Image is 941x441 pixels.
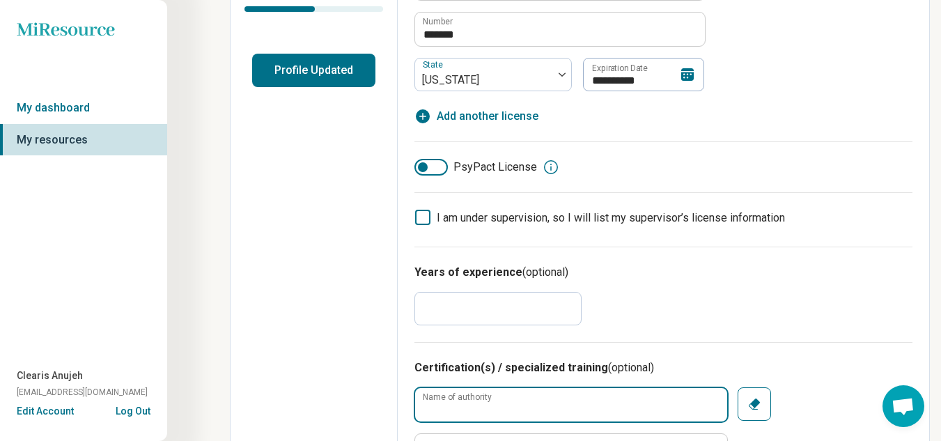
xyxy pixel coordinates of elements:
[423,17,453,26] label: Number
[414,159,537,176] label: PsyPact License
[116,404,150,415] button: Log Out
[414,264,912,281] h3: Years of experience
[244,6,383,12] div: Profile completion
[437,108,538,125] span: Add another license
[17,369,83,383] span: Clearis Anujeh
[423,393,492,401] label: Name of authority
[17,386,148,399] span: [EMAIL_ADDRESS][DOMAIN_NAME]
[414,108,538,125] button: Add another license
[437,211,785,224] span: I am under supervision, so I will list my supervisor’s license information
[414,359,912,376] h3: Certification(s) / specialized training
[423,60,446,70] label: State
[608,361,654,374] span: (optional)
[252,54,375,87] button: Profile Updated
[882,385,924,427] div: Open chat
[17,404,74,419] button: Edit Account
[522,265,568,279] span: (optional)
